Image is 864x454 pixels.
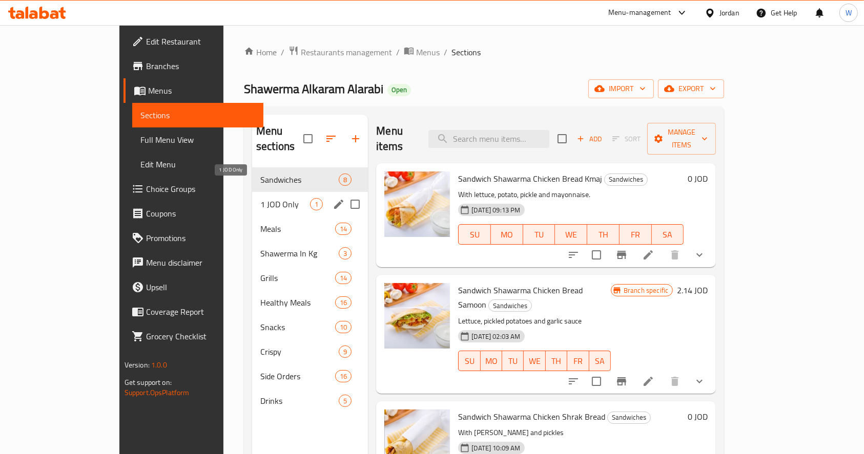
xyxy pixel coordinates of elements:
[335,370,352,382] div: items
[252,364,368,388] div: Side Orders16
[260,223,335,235] span: Meals
[260,395,339,407] span: Drinks
[693,375,706,387] svg: Show Choices
[311,200,322,209] span: 1
[335,321,352,333] div: items
[146,330,256,342] span: Grocery Checklist
[688,171,708,186] h6: 0 JOD
[428,130,549,148] input: search
[260,272,335,284] div: Grills
[140,158,256,170] span: Edit Menu
[693,249,706,261] svg: Show Choices
[146,256,256,269] span: Menu disclaimer
[523,224,556,245] button: TU
[551,128,573,149] span: Select section
[416,46,440,58] span: Menus
[124,78,264,103] a: Menus
[376,123,416,154] h2: Menu items
[587,224,620,245] button: TH
[124,324,264,349] a: Grocery Checklist
[140,109,256,121] span: Sections
[567,351,589,371] button: FR
[524,351,545,371] button: WE
[387,85,411,94] span: Open
[339,347,351,357] span: 9
[606,131,647,147] span: Select section first
[608,412,650,423] span: Sandwiches
[555,224,587,245] button: WE
[467,443,524,453] span: [DATE] 10:09 AM
[146,60,256,72] span: Branches
[260,198,310,210] span: 1 JOD Only
[140,134,256,146] span: Full Menu View
[467,332,524,341] span: [DATE] 02:03 AM
[573,131,606,147] button: Add
[339,345,352,358] div: items
[252,192,368,217] div: 1 JOD Only1edit
[608,7,671,19] div: Menu-management
[607,412,651,424] div: Sandwiches
[146,232,256,244] span: Promotions
[297,128,319,149] span: Select all sections
[124,250,264,275] a: Menu disclaimer
[458,351,480,371] button: SU
[384,171,450,237] img: Sandwich Shawarma Chicken Bread Kmaj
[620,224,652,245] button: FR
[151,358,167,372] span: 1.0.0
[559,227,583,242] span: WE
[335,223,352,235] div: items
[336,322,351,332] span: 10
[244,46,724,59] nav: breadcrumb
[244,77,383,100] span: Shawerma Alkaram Alarabi
[132,103,264,127] a: Sections
[656,227,680,242] span: SA
[339,249,351,258] span: 3
[260,345,339,358] div: Crispy
[384,283,450,349] img: Sandwich Shawarma Chicken Bread Samoon
[125,376,172,389] span: Get support on:
[663,369,687,394] button: delete
[336,298,351,308] span: 16
[252,217,368,241] div: Meals14
[589,351,611,371] button: SA
[609,243,634,267] button: Branch-specific-item
[260,174,339,186] div: Sandwiches
[339,175,351,185] span: 8
[846,7,852,18] span: W
[481,351,502,371] button: MO
[528,354,541,369] span: WE
[573,131,606,147] span: Add item
[125,386,190,399] a: Support.OpsPlatform
[488,299,532,312] div: Sandwiches
[252,163,368,417] nav: Menu sections
[404,46,440,59] a: Menus
[561,369,586,394] button: sort-choices
[586,244,607,266] span: Select to update
[256,123,303,154] h2: Menu sections
[252,315,368,339] div: Snacks10
[677,283,708,297] h6: 2.14 JOD
[336,273,351,283] span: 14
[124,201,264,226] a: Coupons
[546,351,567,371] button: TH
[688,409,708,424] h6: 0 JOD
[146,281,256,293] span: Upsell
[310,198,323,210] div: items
[458,224,491,245] button: SU
[396,46,400,58] li: /
[687,369,712,394] button: show more
[124,29,264,54] a: Edit Restaurant
[663,243,687,267] button: delete
[604,174,648,186] div: Sandwiches
[387,84,411,96] div: Open
[485,354,498,369] span: MO
[146,306,256,318] span: Coverage Report
[502,351,524,371] button: TU
[260,321,335,333] div: Snacks
[527,227,551,242] span: TU
[260,296,335,309] span: Healthy Meals
[124,54,264,78] a: Branches
[591,227,615,242] span: TH
[260,370,335,382] span: Side Orders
